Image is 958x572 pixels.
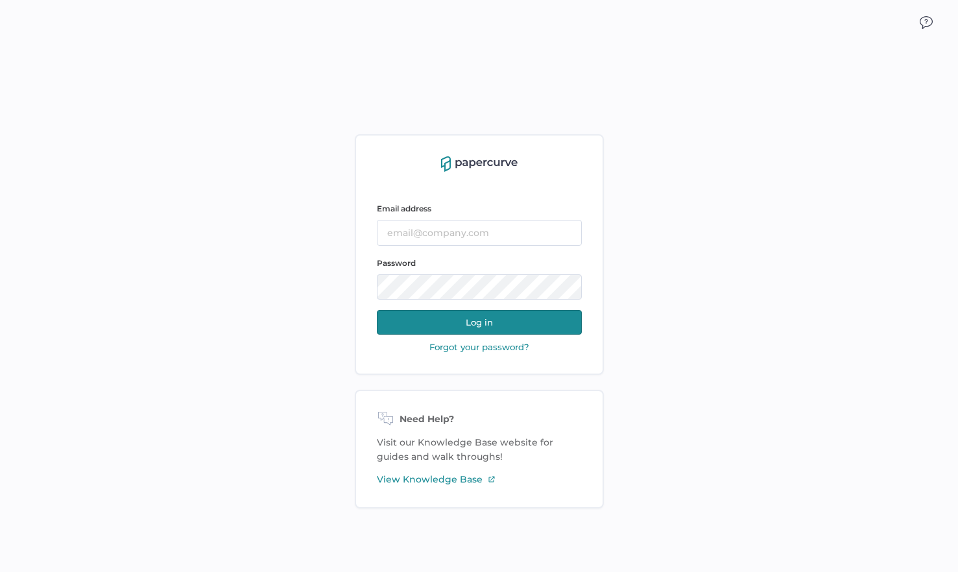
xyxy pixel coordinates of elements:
[377,204,431,213] span: Email address
[377,258,416,268] span: Password
[488,475,496,483] img: external-link-icon-3.58f4c051.svg
[355,390,604,508] div: Visit our Knowledge Base website for guides and walk throughs!
[441,156,518,172] img: papercurve-logo-colour.7244d18c.svg
[920,16,933,29] img: icon_chat.2bd11823.svg
[425,341,533,353] button: Forgot your password?
[377,220,582,246] input: email@company.com
[377,412,582,427] div: Need Help?
[377,412,394,427] img: need-help-icon.d526b9f7.svg
[377,472,483,486] span: View Knowledge Base
[377,310,582,335] button: Log in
